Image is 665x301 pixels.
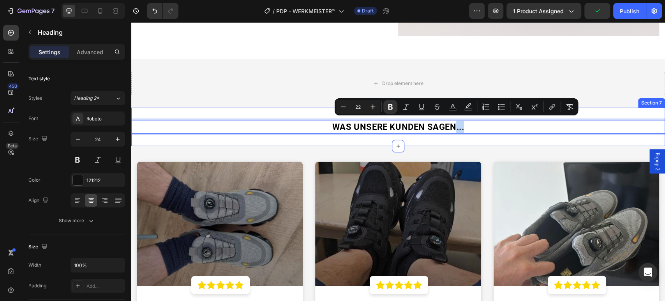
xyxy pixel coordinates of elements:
[506,3,581,19] button: 1 product assigned
[6,143,19,149] div: Beta
[28,195,50,206] div: Align
[28,75,50,82] div: Text style
[59,217,95,225] div: Show more
[131,22,665,301] iframe: Design area
[276,7,335,15] span: PDP - WERKMEISTER™
[86,115,123,122] div: Roboto
[71,258,125,272] input: Auto
[6,140,171,264] img: 149254169-1731343178.6921_540x_792c1cef-88cf-461d-9d0d-9bff6b6650a4.jpg
[77,48,103,56] p: Advanced
[7,83,19,89] div: 450
[639,263,657,282] div: Open Intercom Messenger
[39,48,60,56] p: Settings
[86,177,123,184] div: 121212
[28,134,49,144] div: Size
[28,115,38,122] div: Font
[28,242,49,252] div: Size
[184,140,349,264] img: 149254165-1731343225.2683_540x_cf28a543-6564-49f9-8cfa-ade04ed2f48d.jpg
[362,140,528,264] img: gempages_577602303473746706-c03716e8-1f3a-4c66-908f-555e3e7d3db7.jpg
[3,3,58,19] button: 7
[28,282,46,289] div: Padding
[362,7,374,14] span: Draft
[201,100,333,110] strong: WAS UNSERE KUNDEN SAGEN...
[38,28,122,37] p: Heading
[28,214,125,228] button: Show more
[74,95,99,102] span: Heading 2*
[522,131,530,149] span: Popup 2
[513,7,564,15] span: 1 product assigned
[51,6,55,16] p: 7
[147,3,178,19] div: Undo/Redo
[508,78,532,85] div: Section 7
[28,177,41,184] div: Color
[251,58,292,65] div: Drop element here
[335,98,578,115] div: Editor contextual toolbar
[28,262,41,269] div: Width
[613,3,646,19] button: Publish
[86,283,123,290] div: Add...
[28,95,42,102] div: Styles
[620,7,639,15] div: Publish
[71,91,125,105] button: Heading 2*
[273,7,275,15] span: /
